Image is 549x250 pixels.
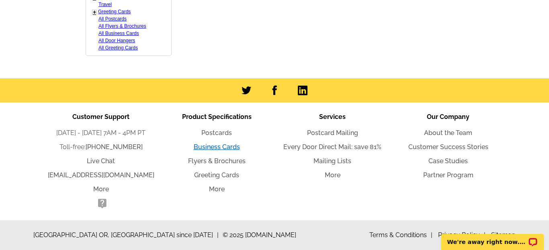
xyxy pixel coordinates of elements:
a: [PHONE_NUMBER] [86,143,143,151]
a: All Door Hangers [98,38,135,43]
a: More [325,171,340,179]
a: Flyers & Brochures [188,157,246,165]
a: All Postcards [98,16,127,22]
span: © 2025 [DOMAIN_NAME] [223,230,296,240]
li: [DATE] - [DATE] 7AM - 4PM PT [43,128,159,138]
span: Services [319,113,346,121]
a: More [209,185,225,193]
a: Postcard Mailing [307,129,358,137]
a: Terms & Conditions [369,231,432,239]
a: Greeting Cards [98,9,131,14]
a: [EMAIL_ADDRESS][DOMAIN_NAME] [48,171,154,179]
a: Partner Program [423,171,473,179]
a: Business Cards [194,143,240,151]
a: Case Studies [428,157,468,165]
a: Travel [98,2,112,7]
span: Product Specifications [182,113,252,121]
a: All Business Cards [98,31,139,36]
iframe: LiveChat chat widget [436,225,549,250]
a: All Greeting Cards [98,45,138,51]
a: + [93,9,96,15]
a: Mailing Lists [313,157,351,165]
li: Toll-free: [43,142,159,152]
a: Customer Success Stories [408,143,488,151]
a: All Flyers & Brochures [98,23,146,29]
span: Our Company [427,113,469,121]
a: Postcards [201,129,232,137]
a: Greeting Cards [194,171,239,179]
a: Every Door Direct Mail: save 81% [283,143,381,151]
a: More [93,185,109,193]
a: Live Chat [87,157,115,165]
a: About the Team [424,129,472,137]
span: [GEOGRAPHIC_DATA] OR, [GEOGRAPHIC_DATA] since [DATE] [33,230,219,240]
span: Customer Support [72,113,129,121]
